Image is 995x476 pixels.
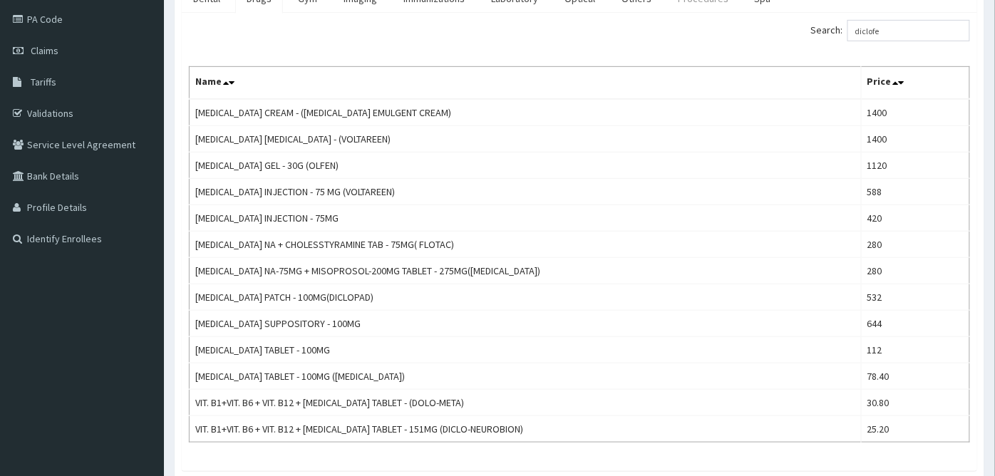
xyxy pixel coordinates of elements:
td: [MEDICAL_DATA] TABLET - 100MG [190,337,862,363]
th: Price [861,67,969,100]
input: Search: [847,20,970,41]
td: 30.80 [861,390,969,416]
label: Search: [811,20,970,41]
td: [MEDICAL_DATA] [MEDICAL_DATA] - (VOLTAREEN) [190,126,862,152]
td: 1400 [861,99,969,126]
td: [MEDICAL_DATA] INJECTION - 75MG [190,205,862,232]
span: Claims [31,44,58,57]
td: 1120 [861,152,969,179]
td: 644 [861,311,969,337]
td: 588 [861,179,969,205]
td: [MEDICAL_DATA] NA + CHOLESSTYRAMINE TAB - 75MG( FLOTAC) [190,232,862,258]
span: Tariffs [31,76,56,88]
td: [MEDICAL_DATA] INJECTION - 75 MG (VOLTAREEN) [190,179,862,205]
td: 280 [861,258,969,284]
td: 112 [861,337,969,363]
td: 280 [861,232,969,258]
td: 25.20 [861,416,969,443]
td: [MEDICAL_DATA] CREAM - ([MEDICAL_DATA] EMULGENT CREAM) [190,99,862,126]
td: 532 [861,284,969,311]
td: [MEDICAL_DATA] PATCH - 100MG(DICLOPAD) [190,284,862,311]
td: [MEDICAL_DATA] SUPPOSITORY - 100MG [190,311,862,337]
td: [MEDICAL_DATA] NA-75MG + MISOPROSOL-200MG TABLET - 275MG([MEDICAL_DATA]) [190,258,862,284]
td: 420 [861,205,969,232]
td: [MEDICAL_DATA] TABLET - 100MG ([MEDICAL_DATA]) [190,363,862,390]
td: VIT. B1+VIT. B6 + VIT. B12 + [MEDICAL_DATA] TABLET - (DOLO-META) [190,390,862,416]
th: Name [190,67,862,100]
td: 1400 [861,126,969,152]
td: [MEDICAL_DATA] GEL - 30G (OLFEN) [190,152,862,179]
td: VIT. B1+VIT. B6 + VIT. B12 + [MEDICAL_DATA] TABLET - 151MG (DICLO-NEUROBION) [190,416,862,443]
td: 78.40 [861,363,969,390]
